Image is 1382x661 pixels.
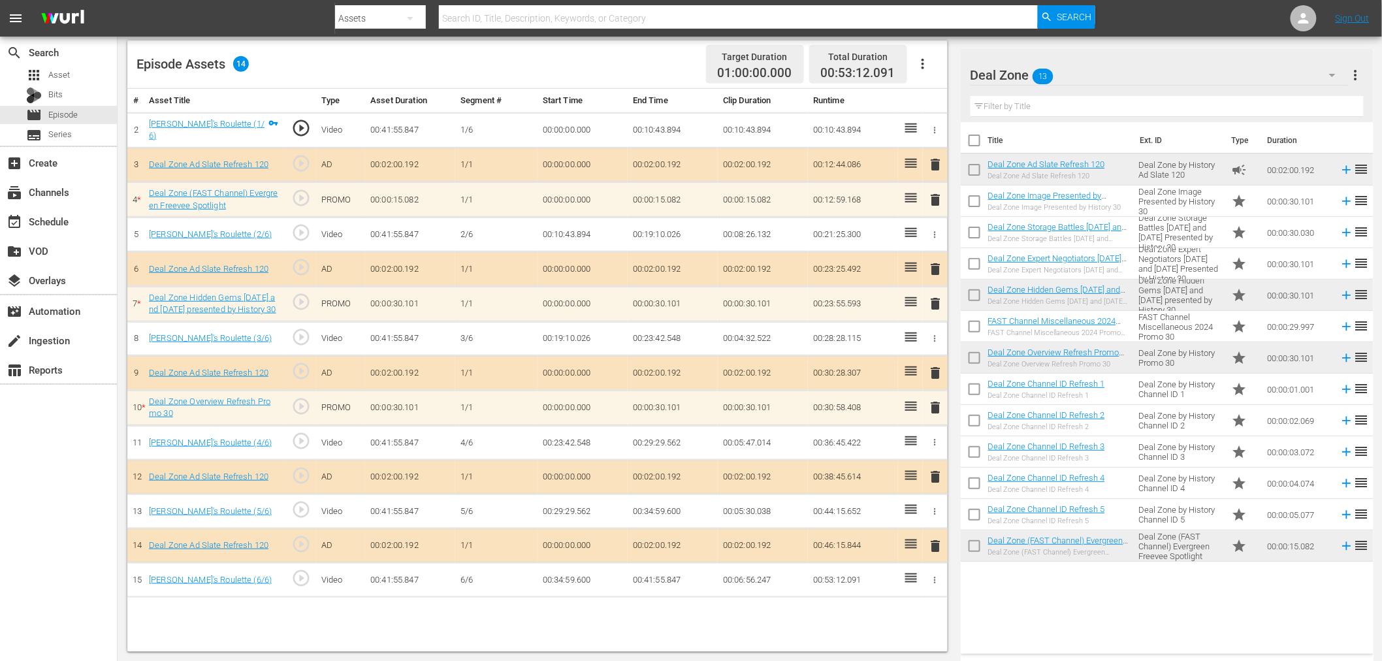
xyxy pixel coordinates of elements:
td: 00:10:43.894 [808,112,898,148]
td: 00:10:43.894 [538,218,628,252]
th: Duration [1260,122,1338,159]
span: Automation [7,304,22,319]
td: 00:08:26.132 [718,218,808,252]
td: Deal Zone by History Channel ID 3 [1134,436,1227,468]
td: 00:02:00.192 [718,356,808,391]
td: 1/1 [455,286,538,321]
th: Asset Duration [365,89,455,113]
span: Ingestion [7,333,22,349]
th: Type [1224,122,1260,159]
a: Deal Zone Overview Refresh Promo 30 [988,347,1125,367]
td: Deal Zone by History Channel ID 1 [1134,374,1227,405]
button: delete [928,155,944,174]
span: Search [1057,5,1091,29]
span: VOD [7,244,22,259]
button: delete [928,259,944,278]
td: 00:00:00.000 [538,148,628,182]
td: 9 [127,356,144,391]
td: 6 [127,252,144,287]
a: Deal Zone Channel ID Refresh 5 [988,504,1105,514]
td: Deal Zone Image Presented by History 30 [1134,185,1227,217]
td: 00:46:15.844 [808,528,898,563]
td: 4/6 [455,426,538,460]
td: 00:00:30.101 [365,286,455,321]
button: delete [928,364,944,383]
td: 00:02:00.192 [628,148,718,182]
td: PROMO [316,182,365,218]
td: 2/6 [455,218,538,252]
td: 00:00:30.101 [1262,248,1334,280]
td: 00:00:30.101 [1262,280,1334,311]
span: play_circle_outline [291,500,311,519]
span: Episode [48,108,78,121]
span: Series [26,127,42,143]
td: 00:02:00.192 [628,252,718,287]
div: Total Duration [821,48,895,66]
span: play_circle_outline [291,568,311,588]
a: Deal Zone Storage Battles [DATE] and [DATE] Presented by History 30 [988,222,1127,242]
td: 6/6 [455,563,538,598]
td: Video [316,321,365,356]
td: 00:10:43.894 [718,112,808,148]
td: 00:02:00.192 [628,460,718,494]
span: play_circle_outline [291,188,311,208]
span: reorder [1354,538,1370,553]
span: reorder [1354,443,1370,459]
td: 00:41:55.847 [365,494,455,529]
td: 00:00:01.001 [1262,374,1334,405]
td: 00:00:00.000 [538,286,628,321]
th: Runtime [808,89,898,113]
div: Deal Zone Hidden Gems [DATE] and [DATE] presented by History 30 [988,297,1129,306]
td: Deal Zone by History Channel ID 2 [1134,405,1227,436]
td: 3 [127,148,144,182]
th: Title [988,122,1133,159]
td: 00:00:02.069 [1262,405,1334,436]
td: 00:00:30.101 [628,286,718,321]
span: star [1232,538,1247,554]
a: Deal Zone Expert Negotiators [DATE] and [DATE] Presented by History 30 [988,253,1127,273]
span: reorder [1354,349,1370,365]
td: AD [316,148,365,182]
span: 14 [233,56,249,72]
td: 00:21:25.300 [808,218,898,252]
span: delete [928,157,944,172]
td: Video [316,426,365,460]
td: FAST Channel Miscellaneous 2024 Promo 30 [1134,311,1227,342]
td: 00:00:15.082 [365,182,455,218]
div: Deal Zone Overview Refresh Promo 30 [988,360,1129,368]
span: Create [7,155,22,171]
td: 1/1 [455,460,538,494]
td: 00:34:59.600 [628,494,718,529]
td: 00:41:55.847 [365,426,455,460]
span: Promo [1232,444,1247,460]
a: Deal Zone Ad Slate Refresh 120 [988,159,1105,169]
th: Start Time [538,89,628,113]
a: Deal Zone (FAST Channel) Evergreen Freevee Spotlight [149,188,278,210]
a: Deal Zone Overview Refresh Promo 30 [149,396,270,419]
span: play_circle_outline [291,153,311,173]
td: 00:02:00.192 [718,148,808,182]
span: reorder [1354,255,1370,271]
a: Deal Zone Ad Slate Refresh 120 [149,540,268,550]
td: 1/1 [455,148,538,182]
span: reorder [1354,161,1370,177]
td: Deal Zone Storage Battles [DATE] and [DATE] Presented by History 30 [1134,217,1227,248]
td: 00:02:00.192 [365,252,455,287]
td: 1/1 [455,356,538,391]
a: [PERSON_NAME]'s Roulette (6/6) [149,575,272,585]
span: Promo [1232,476,1247,491]
span: play_circle_outline [291,431,311,451]
span: Promo [1232,319,1247,334]
td: Deal Zone by History Channel ID 4 [1134,468,1227,499]
span: star [1232,507,1247,523]
a: FAST Channel Miscellaneous 2024 Promo 30 [988,316,1121,336]
td: 4 [127,182,144,218]
td: 00:30:28.307 [808,356,898,391]
td: 00:00:15.082 [1262,530,1334,562]
span: reorder [1354,224,1370,240]
td: 00:05:47.014 [718,426,808,460]
button: Search [1038,5,1095,29]
svg: Add to Episode [1340,288,1354,302]
a: [PERSON_NAME]'s Roulette (1/6) [149,119,265,141]
td: 00:41:55.847 [365,112,455,148]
